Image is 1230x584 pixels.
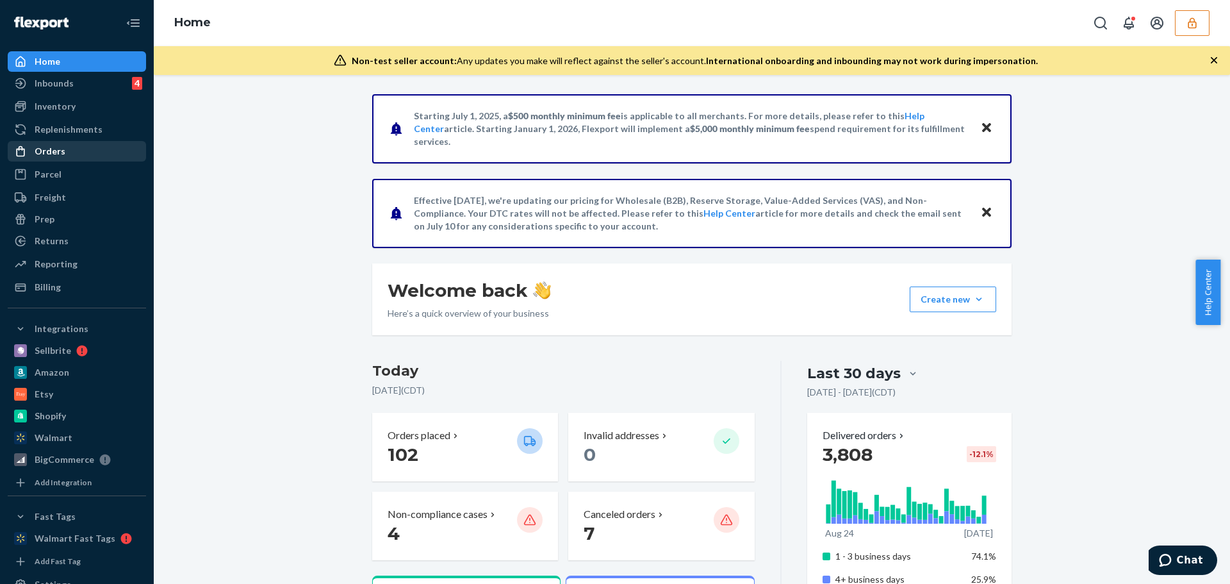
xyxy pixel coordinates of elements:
iframe: Opens a widget where you can chat to one of our agents [1149,546,1217,578]
a: Billing [8,277,146,297]
p: Effective [DATE], we're updating our pricing for Wholesale (B2B), Reserve Storage, Value-Added Se... [414,194,968,233]
button: Fast Tags [8,506,146,527]
a: Etsy [8,384,146,405]
a: Walmart [8,428,146,448]
button: Close Navigation [120,10,146,36]
div: Etsy [35,388,53,401]
button: Create new [910,287,996,312]
button: Invalid addresses 0 [568,413,754,481]
p: Starting July 1, 2025, a is applicable to all merchants. For more details, please refer to this a... [414,110,968,148]
button: Integrations [8,319,146,339]
button: Non-compliance cases 4 [372,492,558,560]
a: Orders [8,141,146,162]
p: Non-compliance cases [388,507,488,522]
span: 0 [584,444,596,465]
button: Delivered orders [823,428,906,443]
img: hand-wave emoji [533,281,551,299]
span: 102 [388,444,418,465]
a: Prep [8,209,146,229]
span: 3,808 [823,444,873,465]
div: Freight [35,191,66,204]
div: Returns [35,235,69,247]
a: Add Fast Tag [8,554,146,569]
a: Returns [8,231,146,251]
div: Prep [35,213,54,226]
p: [DATE] [964,527,993,540]
button: Canceled orders 7 [568,492,754,560]
img: Flexport logo [14,17,69,29]
div: Walmart [35,431,72,444]
div: Amazon [35,366,69,379]
div: Add Integration [35,477,92,488]
a: Inbounds4 [8,73,146,94]
a: Sellbrite [8,340,146,361]
p: Invalid addresses [584,428,659,443]
p: 1 - 3 business days [835,550,962,563]
span: 74.1% [971,551,996,562]
div: -12.1 % [967,446,996,462]
div: Replenishments [35,123,102,136]
div: Orders [35,145,65,158]
div: Sellbrite [35,344,71,357]
button: Open Search Box [1088,10,1113,36]
div: Any updates you make will reflect against the seller's account. [352,54,1038,67]
a: Inventory [8,96,146,117]
div: Fast Tags [35,510,76,523]
div: Last 30 days [807,363,901,383]
button: Orders placed 102 [372,413,558,481]
a: Add Integration [8,475,146,490]
div: Inbounds [35,77,74,90]
a: Shopify [8,406,146,426]
a: Home [8,51,146,72]
p: Here’s a quick overview of your business [388,307,551,320]
a: Home [174,15,211,29]
span: 7 [584,522,594,544]
div: BigCommerce [35,453,94,466]
a: Reporting [8,254,146,274]
span: International onboarding and inbounding may not work during impersonation. [706,55,1038,66]
a: BigCommerce [8,449,146,470]
button: Open notifications [1116,10,1142,36]
a: Help Center [703,208,755,219]
p: Aug 24 [825,527,854,540]
a: Walmart Fast Tags [8,528,146,549]
div: Home [35,55,60,68]
span: 4 [388,522,400,544]
div: Inventory [35,100,76,113]
button: Close [978,204,995,222]
button: Help Center [1195,260,1220,325]
a: Freight [8,187,146,208]
div: Shopify [35,410,66,422]
span: $500 monthly minimum fee [508,110,621,121]
a: Amazon [8,362,146,383]
button: Close [978,119,995,138]
p: [DATE] - [DATE] ( CDT ) [807,386,896,399]
div: Parcel [35,168,61,181]
div: Add Fast Tag [35,556,81,567]
p: Orders placed [388,428,450,443]
ol: breadcrumbs [164,4,221,42]
div: Walmart Fast Tags [35,532,115,545]
h3: Today [372,361,755,381]
h1: Welcome back [388,279,551,302]
div: Integrations [35,322,88,335]
a: Replenishments [8,119,146,140]
a: Parcel [8,164,146,185]
span: $5,000 monthly minimum fee [690,123,810,134]
p: [DATE] ( CDT ) [372,384,755,397]
div: Reporting [35,258,78,271]
button: Open account menu [1144,10,1170,36]
div: 4 [132,77,142,90]
p: Canceled orders [584,507,655,522]
span: Non-test seller account: [352,55,457,66]
div: Billing [35,281,61,294]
